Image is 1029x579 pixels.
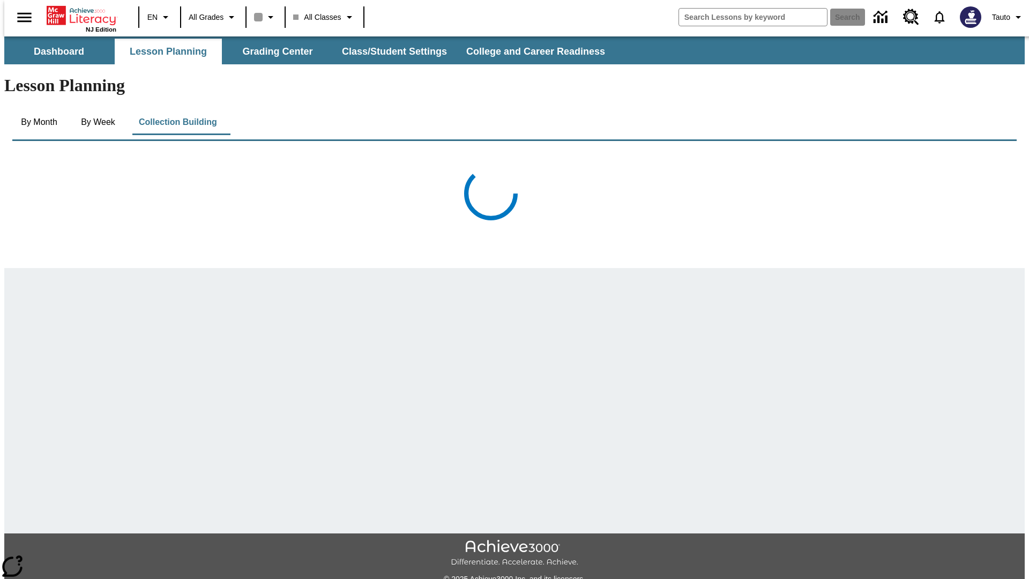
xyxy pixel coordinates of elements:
[293,12,341,23] span: All Classes
[4,76,1025,95] h1: Lesson Planning
[47,5,116,26] a: Home
[5,39,113,64] button: Dashboard
[184,8,242,27] button: Grade: All Grades, Select a grade
[988,8,1029,27] button: Profile/Settings
[960,6,981,28] img: Avatar
[897,3,926,32] a: Resource Center, Will open in new tab
[71,109,125,135] button: By Week
[289,8,360,27] button: Class: All Classes, Select your class
[4,39,615,64] div: SubNavbar
[333,39,456,64] button: Class/Student Settings
[953,3,988,31] button: Select a new avatar
[47,4,116,33] div: Home
[867,3,897,32] a: Data Center
[4,36,1025,64] div: SubNavbar
[86,26,116,33] span: NJ Edition
[9,2,40,33] button: Open side menu
[130,109,226,135] button: Collection Building
[451,540,578,567] img: Achieve3000 Differentiate Accelerate Achieve
[115,39,222,64] button: Lesson Planning
[458,39,614,64] button: College and Career Readiness
[143,8,177,27] button: Language: EN, Select a language
[147,12,158,23] span: EN
[189,12,223,23] span: All Grades
[224,39,331,64] button: Grading Center
[12,109,66,135] button: By Month
[992,12,1010,23] span: Tauto
[926,3,953,31] a: Notifications
[679,9,827,26] input: search field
